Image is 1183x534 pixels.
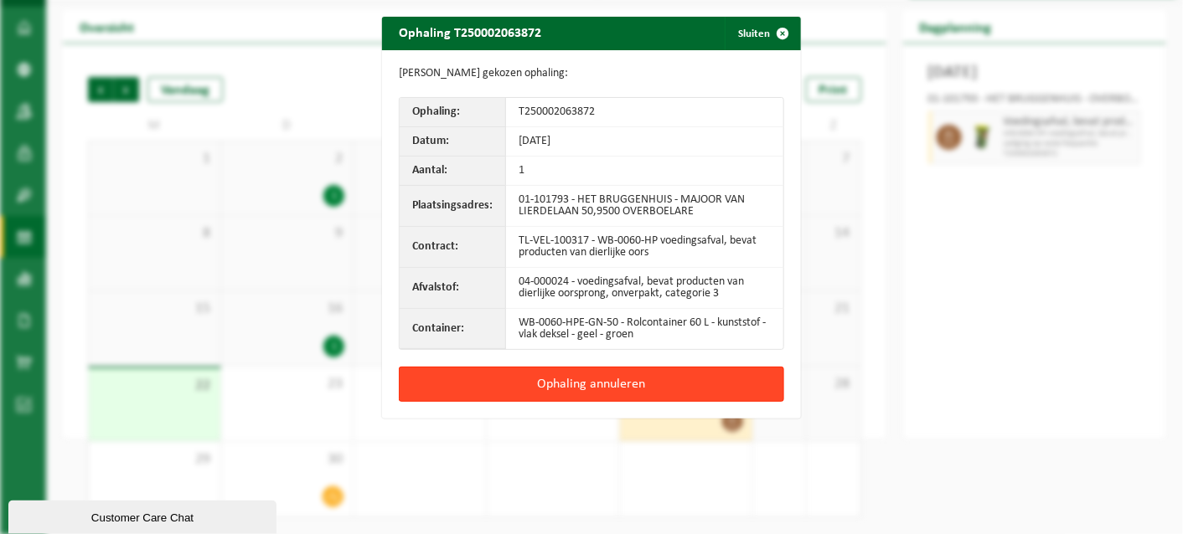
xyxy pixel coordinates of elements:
[8,497,280,534] iframe: chat widget
[506,157,783,186] td: 1
[506,268,783,309] td: 04-000024 - voedingsafval, bevat producten van dierlijke oorsprong, onverpakt, categorie 3
[506,127,783,157] td: [DATE]
[506,309,783,349] td: WB-0060-HPE-GN-50 - Rolcontainer 60 L - kunststof - vlak deksel - geel - groen
[400,127,506,157] th: Datum:
[725,17,799,50] button: Sluiten
[382,17,558,49] h2: Ophaling T250002063872
[399,367,784,402] button: Ophaling annuleren
[400,268,506,309] th: Afvalstof:
[400,227,506,268] th: Contract:
[506,227,783,268] td: TL-VEL-100317 - WB-0060-HP voedingsafval, bevat producten van dierlijke oors
[399,67,784,80] p: [PERSON_NAME] gekozen ophaling:
[400,309,506,349] th: Container:
[506,98,783,127] td: T250002063872
[400,98,506,127] th: Ophaling:
[400,157,506,186] th: Aantal:
[506,186,783,227] td: 01-101793 - HET BRUGGENHUIS - MAJOOR VAN LIERDELAAN 50,9500 OVERBOELARE
[400,186,506,227] th: Plaatsingsadres:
